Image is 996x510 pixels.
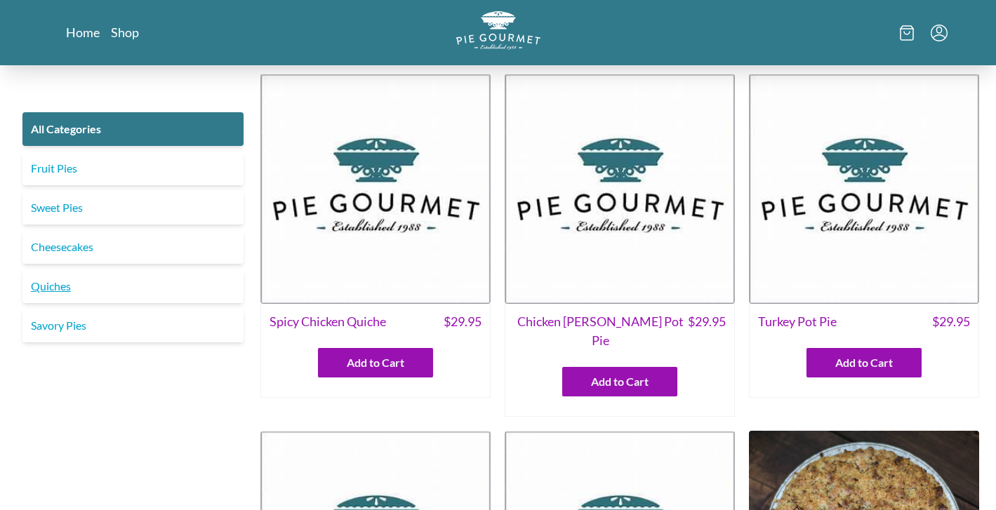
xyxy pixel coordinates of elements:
[505,74,735,304] img: Chicken Curry Pot Pie
[758,312,837,331] span: Turkey Pot Pie
[111,24,139,41] a: Shop
[22,191,244,224] a: Sweet Pies
[932,312,970,331] span: $ 29.95
[806,348,922,377] button: Add to Cart
[688,312,726,350] span: $ 29.95
[318,348,433,377] button: Add to Cart
[22,230,244,264] a: Cheesecakes
[260,74,491,304] img: Spicy Chicken Quiche
[931,25,948,41] button: Menu
[22,152,244,185] a: Fruit Pies
[444,312,482,331] span: $ 29.95
[456,11,540,50] img: logo
[835,354,893,371] span: Add to Cart
[749,74,979,304] img: Turkey Pot Pie
[270,312,386,331] span: Spicy Chicken Quiche
[66,24,100,41] a: Home
[22,309,244,342] a: Savory Pies
[347,354,404,371] span: Add to Cart
[562,367,677,396] button: Add to Cart
[514,312,688,350] span: Chicken [PERSON_NAME] Pot Pie
[22,269,244,303] a: Quiches
[591,373,649,390] span: Add to Cart
[456,11,540,54] a: Logo
[22,112,244,146] a: All Categories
